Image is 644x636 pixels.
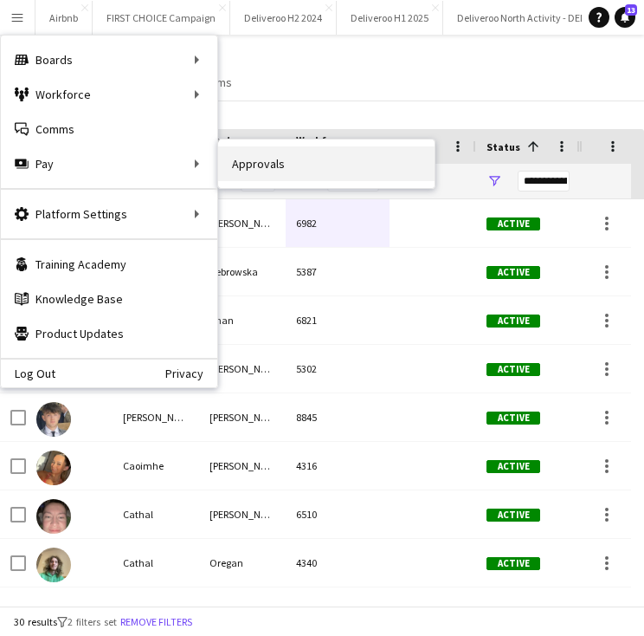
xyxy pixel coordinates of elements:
span: 2 filters set [68,615,117,628]
img: Cameron Andrews [36,402,71,437]
span: Workforce ID [296,133,358,159]
img: Cathal Oregan [36,548,71,582]
div: Boards [1,42,217,77]
div: Zebrowska [199,248,286,295]
div: [PERSON_NAME] [113,393,199,441]
a: Training Academy [1,247,217,282]
div: 4340 [286,539,390,587]
div: Cathal [113,539,199,587]
span: Active [486,509,540,522]
div: 5387 [286,248,390,295]
div: [PERSON_NAME] [199,199,286,247]
div: Chulainn [113,587,199,635]
button: FIRST CHOICE Campaign [93,1,230,35]
div: [PERSON_NAME] [199,442,286,490]
div: 6988 [286,587,390,635]
div: Workforce [1,77,217,112]
div: 6510 [286,490,390,538]
img: Cathal Hawe [36,499,71,534]
div: [PERSON_NAME] [199,393,286,441]
button: Deliveroo H1 2025 [337,1,443,35]
span: Active [486,266,540,279]
span: Active [486,363,540,376]
a: 13 [615,7,635,28]
a: Approvals [218,146,435,181]
button: Open Filter Menu [486,173,502,189]
a: Knowledge Base [1,282,217,316]
button: Deliveroo North Activity - DEL134 [443,1,615,35]
a: Privacy [165,367,217,380]
a: Log Out [1,367,55,380]
div: [PERSON_NAME] [199,587,286,635]
a: Comms [1,112,217,146]
a: Product Updates [1,316,217,351]
span: Last Name [209,133,254,159]
div: 5302 [286,345,390,393]
span: Active [486,412,540,425]
div: [PERSON_NAME] [199,490,286,538]
div: [PERSON_NAME] [199,345,286,393]
div: Khan [199,296,286,344]
button: Deliveroo H2 2024 [230,1,337,35]
div: 4316 [286,442,390,490]
span: Active [486,557,540,570]
div: Caoimhe [113,442,199,490]
span: Active [486,460,540,473]
span: 13 [625,4,637,16]
div: Cathal [113,490,199,538]
span: Active [486,217,540,230]
div: Platform Settings [1,197,217,231]
span: Active [486,315,540,328]
div: 6821 [286,296,390,344]
div: 8845 [286,393,390,441]
img: Caoimhe Twomey [36,451,71,485]
button: Airbnb [35,1,93,35]
div: Pay [1,146,217,181]
span: Status [486,140,520,153]
div: Oregan [199,539,286,587]
div: 6982 [286,199,390,247]
button: Remove filters [117,613,196,632]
